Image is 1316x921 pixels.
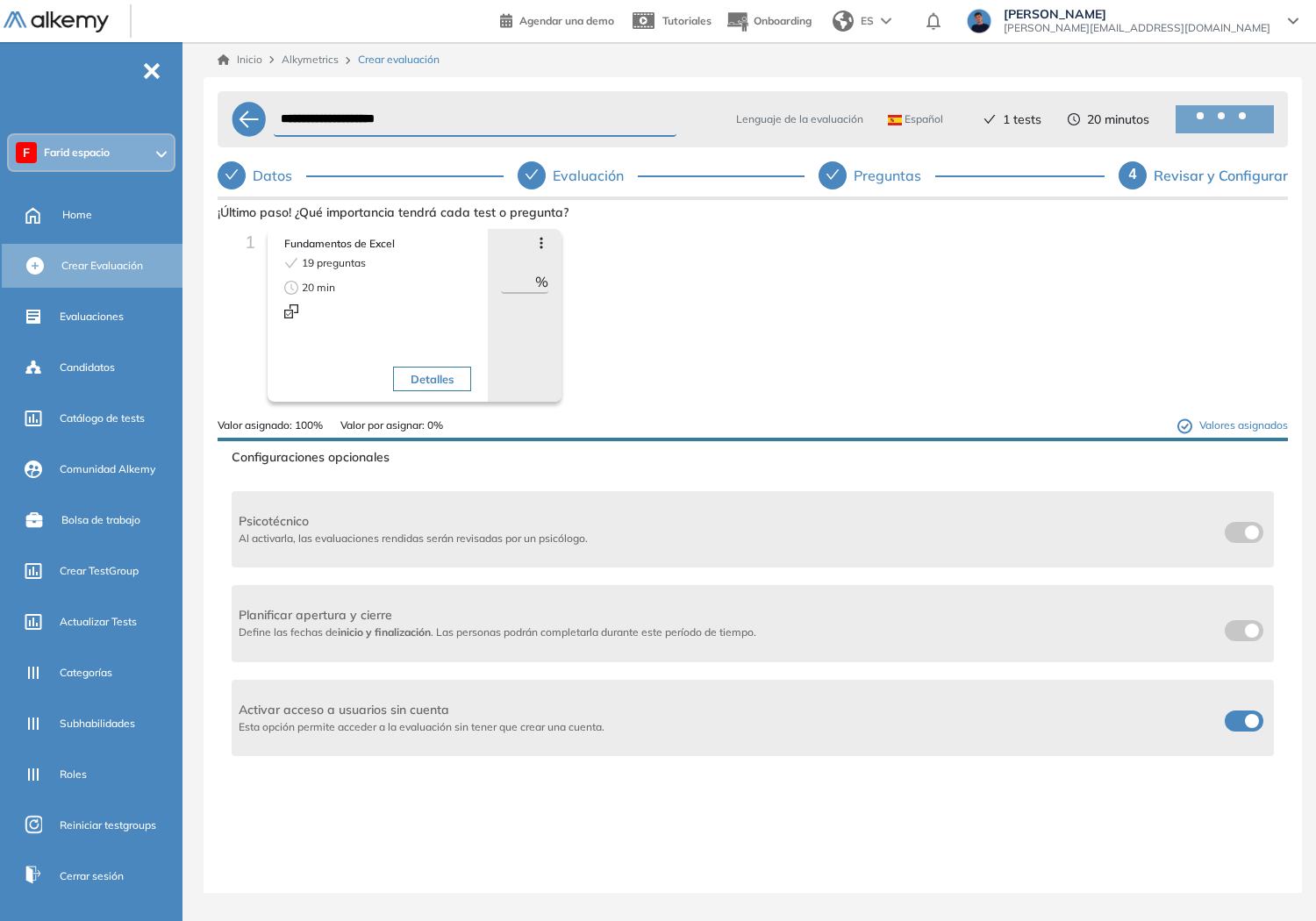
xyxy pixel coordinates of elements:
[284,304,298,318] img: Multiple Choice
[1087,111,1149,129] span: 20 minutos
[340,418,443,434] span: Valor por asignar: 0%
[861,13,874,29] span: ES
[60,614,137,630] span: Actualizar Tests
[826,168,840,182] span: check
[1004,21,1270,35] span: [PERSON_NAME][EMAIL_ADDRESS][DOMAIN_NAME]
[519,14,614,27] span: Agendar una demo
[736,111,863,127] span: Lenguaje de la evaluación
[1177,418,1288,434] span: Valores asignados
[253,161,306,189] div: Datos
[218,418,323,434] span: Valor asignado: 100%
[358,52,440,68] span: Crear evaluación
[726,3,812,40] button: Onboarding
[518,161,804,189] div: Evaluación
[60,817,156,833] span: Reiniciar testgroups
[854,161,935,189] div: Preguntas
[833,11,854,32] img: world
[239,719,604,735] span: Esta opción permite acceder a la evaluación sin tener que crear una cuenta.
[1119,161,1288,189] div: 4Revisar y Configurar
[60,716,135,732] span: Subhabilidades
[1003,111,1041,129] span: 1 tests
[225,168,239,182] span: check
[218,52,262,68] a: Inicio
[282,53,339,66] span: Alkymetrics
[239,701,604,719] span: Activar acceso a usuarios sin cuenta
[302,255,366,271] span: 19 preguntas
[819,161,1105,189] div: Preguntas
[60,767,87,782] span: Roles
[239,625,756,639] span: Define las fechas de . Las personas podrán completarla durante este período de tiempo.
[245,231,255,253] span: 1
[1129,167,1137,182] span: 4
[60,309,124,325] span: Evaluaciones
[60,360,115,375] span: Candidatos
[500,9,614,30] a: Agendar una demo
[1068,113,1080,125] span: clock-circle
[284,236,472,252] span: Fundamentos de Excel
[239,606,756,625] span: Planificar apertura y cierre
[232,448,1274,467] span: Configuraciones opcionales
[284,256,298,270] span: check
[239,531,588,546] span: Al activarla, las evaluaciones rendidas serán revisadas por un psicólogo.
[218,203,1288,222] span: ¡Último paso! ¿Qué importancia tendrá cada test o pregunta?
[44,146,110,160] span: Farid espacio
[62,207,92,223] span: Home
[23,146,30,160] span: F
[393,367,471,391] button: Detalles
[60,665,112,681] span: Categorías
[60,868,124,884] span: Cerrar sesión
[61,512,140,528] span: Bolsa de trabajo
[662,14,712,27] span: Tutoriales
[888,115,902,125] img: ESP
[61,258,143,274] span: Crear Evaluación
[218,161,504,189] div: Datos
[239,512,588,531] span: Psicotécnico
[983,113,996,125] span: check
[4,11,109,33] img: Logo
[1004,7,1270,21] span: [PERSON_NAME]
[60,411,145,426] span: Catálogo de tests
[60,461,155,477] span: Comunidad Alkemy
[553,161,638,189] div: Evaluación
[284,281,298,295] span: clock-circle
[338,625,431,639] b: inicio y finalización
[535,271,548,292] span: %
[881,18,891,25] img: arrow
[888,112,943,126] span: Español
[525,168,539,182] span: check
[754,14,812,27] span: Onboarding
[1154,161,1288,189] div: Revisar y Configurar
[302,280,335,296] span: 20 min
[60,563,139,579] span: Crear TestGroup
